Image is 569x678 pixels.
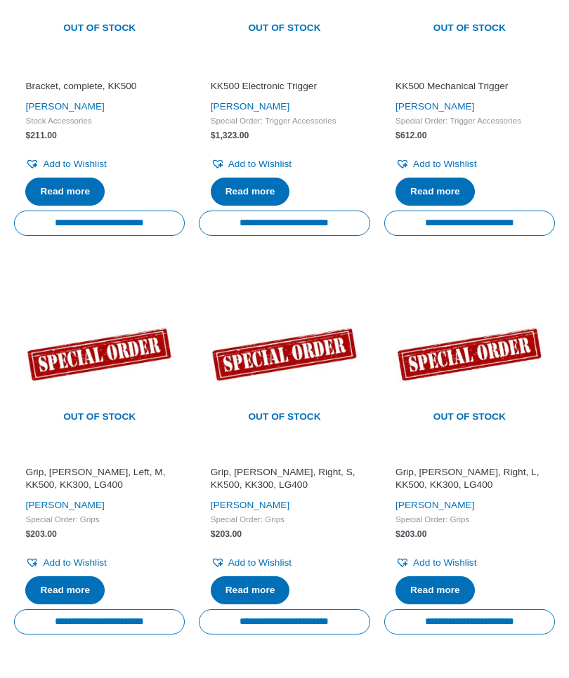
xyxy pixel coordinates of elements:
[25,467,174,496] a: Grip, [PERSON_NAME], Left, M, KK500, KK300, LG400
[25,116,174,126] span: Stock Accessories
[395,514,544,525] span: Special Order: Grips
[384,272,555,442] a: Out of stock
[395,102,474,112] a: [PERSON_NAME]
[211,514,359,525] span: Special Order: Grips
[25,554,106,572] a: Add to Wishlist
[25,156,106,173] a: Add to Wishlist
[413,159,476,170] span: Add to Wishlist
[25,131,30,141] span: $
[211,102,289,112] a: [PERSON_NAME]
[395,450,544,467] iframe: Customer reviews powered by Trustpilot
[395,131,426,141] bdi: 612.00
[211,116,359,126] span: Special Order: Trigger Accessories
[24,404,176,433] span: Out of stock
[413,558,476,569] span: Add to Wishlist
[25,450,174,467] iframe: Customer reviews powered by Trustpilot
[211,61,359,78] iframe: Customer reviews powered by Trustpilot
[211,131,249,141] bdi: 1,323.00
[395,116,544,126] span: Special Order: Trigger Accessories
[395,81,544,98] a: KK500 Mechanical Trigger
[395,131,400,141] span: $
[211,156,292,173] a: Add to Wishlist
[209,404,360,433] span: Out of stock
[25,577,105,605] a: Read more about “Grip, Blue Angel, Left, M, KK500, KK300, LG400”
[211,554,292,572] a: Add to Wishlist
[24,15,176,44] span: Out of stock
[211,467,359,496] a: Grip, [PERSON_NAME], Right, S, KK500, KK300, LG400
[395,577,475,605] a: Read more about “Grip, Blue Angel, Right, L, KK500, KK300, LG400”
[384,272,555,442] img: Grip, Blue Angel, Right, L, KK500, KK300, LG400
[211,530,216,540] span: $
[211,450,359,467] iframe: Customer reviews powered by Trustpilot
[14,272,185,442] img: Grip, Blue Angel, Left, M, KK500, KK300, LG400
[25,131,56,141] bdi: 211.00
[395,554,476,572] a: Add to Wishlist
[395,530,426,540] bdi: 203.00
[25,500,104,511] a: [PERSON_NAME]
[25,61,174,78] iframe: Customer reviews powered by Trustpilot
[25,81,174,93] h2: Bracket, complete, KK500
[395,467,544,492] h2: Grip, [PERSON_NAME], Right, L, KK500, KK300, LG400
[395,81,544,93] h2: KK500 Mechanical Trigger
[43,558,106,569] span: Add to Wishlist
[211,131,216,141] span: $
[43,159,106,170] span: Add to Wishlist
[25,178,105,206] a: Read more about “Bracket, complete, KK500”
[25,514,174,525] span: Special Order: Grips
[211,81,359,98] a: KK500 Electronic Trigger
[393,404,545,433] span: Out of stock
[211,81,359,93] h2: KK500 Electronic Trigger
[209,15,360,44] span: Out of stock
[228,159,292,170] span: Add to Wishlist
[395,467,544,496] a: Grip, [PERSON_NAME], Right, L, KK500, KK300, LG400
[25,81,174,98] a: Bracket, complete, KK500
[395,500,474,511] a: [PERSON_NAME]
[199,272,369,442] a: Out of stock
[25,467,174,492] h2: Grip, [PERSON_NAME], Left, M, KK500, KK300, LG400
[25,530,30,540] span: $
[14,272,185,442] a: Out of stock
[393,15,545,44] span: Out of stock
[211,530,242,540] bdi: 203.00
[395,156,476,173] a: Add to Wishlist
[395,530,400,540] span: $
[395,178,475,206] a: Read more about “KK500 Mechanical Trigger”
[228,558,292,569] span: Add to Wishlist
[395,61,544,78] iframe: Customer reviews powered by Trustpilot
[199,272,369,442] img: Grip, Blue Angel, Right, S, KK500, KK300, LG400
[211,500,289,511] a: [PERSON_NAME]
[211,577,290,605] a: Read more about “Grip, Blue Angel, Right, S, KK500, KK300, LG400”
[211,467,359,492] h2: Grip, [PERSON_NAME], Right, S, KK500, KK300, LG400
[25,102,104,112] a: [PERSON_NAME]
[25,530,56,540] bdi: 203.00
[211,178,290,206] a: Read more about “KK500 Electronic Trigger”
